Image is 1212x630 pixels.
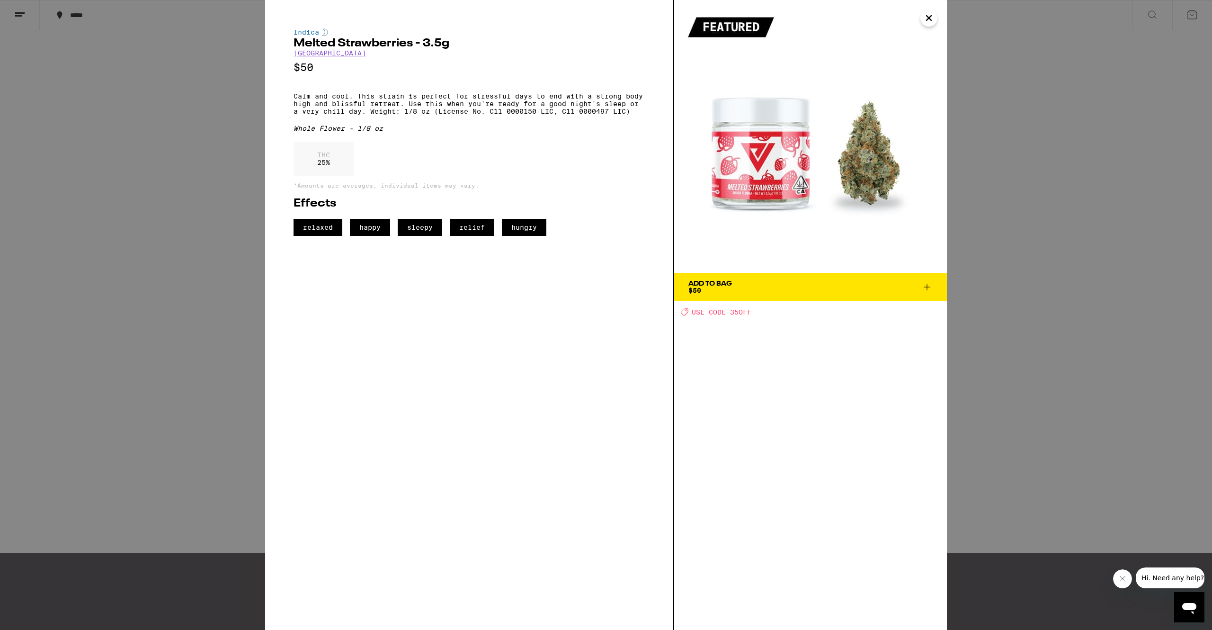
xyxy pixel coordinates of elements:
[294,62,645,73] p: $50
[317,151,330,159] p: THC
[688,287,701,294] span: $50
[1174,592,1204,622] iframe: Button to launch messaging window
[294,28,645,36] div: Indica
[398,219,442,236] span: sleepy
[1136,567,1204,588] iframe: Message from company
[502,219,546,236] span: hungry
[692,308,751,316] span: USE CODE 35OFF
[294,182,645,189] p: *Amounts are averages, individual items may vary.
[294,198,645,209] h2: Effects
[450,219,494,236] span: relief
[350,219,390,236] span: happy
[920,9,937,27] button: Close
[674,273,947,301] button: Add To Bag$50
[294,92,645,115] p: Calm and cool. This strain is perfect for stressful days to end with a strong body high and bliss...
[294,219,342,236] span: relaxed
[294,38,645,49] h2: Melted Strawberries - 3.5g
[1113,569,1132,588] iframe: Close message
[322,28,328,36] img: indicaColor.svg
[294,49,366,57] a: [GEOGRAPHIC_DATA]
[294,125,645,132] div: Whole Flower - 1/8 oz
[294,142,354,176] div: 25 %
[688,280,732,287] div: Add To Bag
